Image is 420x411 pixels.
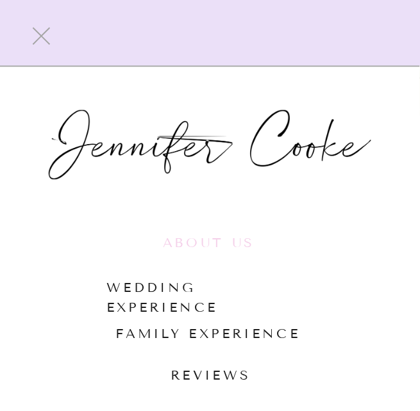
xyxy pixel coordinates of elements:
a: wedding Experience [106,278,314,300]
a: family experience [115,324,305,346]
a: AbOUt us [163,233,258,255]
p: Documenting Your Unique Moments on Your Unique Wedding Day through Timeless & Bright Imagery [50,241,371,346]
h1: murfreesboro wedding photographers [28,140,392,224]
a: REviews [155,366,267,388]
